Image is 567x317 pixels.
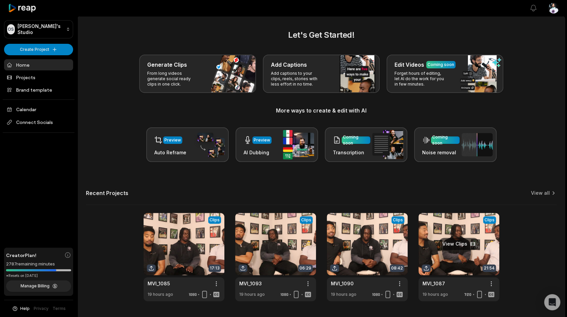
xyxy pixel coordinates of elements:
a: MVI_1085 [148,280,170,287]
h2: Recent Projects [86,190,128,196]
a: Privacy [34,306,49,312]
p: From long videos generate social ready clips in one click. [147,71,199,87]
a: Terms [53,306,66,312]
p: Forget hours of editing, let AI do the work for you in few minutes. [395,71,447,87]
h3: Noise removal [422,149,460,156]
p: Add captions to your clips, reels, stories with less effort in no time. [271,71,323,87]
a: Calendar [4,104,73,115]
img: transcription.png [372,130,403,159]
div: Preview [164,137,181,143]
span: Connect Socials [4,116,73,128]
h3: AI Dubbing [244,149,272,156]
a: MVI_1087 [422,280,445,287]
span: Help [20,306,30,312]
h3: Edit Videos [395,61,424,69]
h3: Generate Clips [147,61,187,69]
a: Home [4,59,73,70]
div: OS [7,24,15,34]
h3: Auto Reframe [154,149,186,156]
img: auto_reframe.png [194,132,225,158]
a: MVI_1093 [239,280,262,287]
div: 2787 remaining minutes [6,261,71,267]
a: MVI_1090 [331,280,354,287]
button: Help [12,306,30,312]
h3: More ways to create & edit with AI [86,106,557,115]
h2: Let's Get Started! [86,29,557,41]
button: Manage Billing [6,280,71,292]
div: Coming soon [428,62,454,68]
button: Create Project [4,44,73,55]
img: noise_removal.png [462,133,493,156]
span: Creator Plan! [6,252,36,259]
a: Projects [4,72,73,83]
h3: Transcription [333,149,370,156]
div: Open Intercom Messenger [544,294,560,310]
div: Preview [254,137,270,143]
h3: Add Captions [271,61,307,69]
a: View all [531,190,550,196]
img: ai_dubbing.png [283,130,314,159]
a: Brand template [4,84,73,95]
div: Coming soon [343,134,369,146]
p: [PERSON_NAME]'s Studio [18,23,63,35]
div: Coming soon [432,134,458,146]
div: *Resets on [DATE] [6,273,71,278]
